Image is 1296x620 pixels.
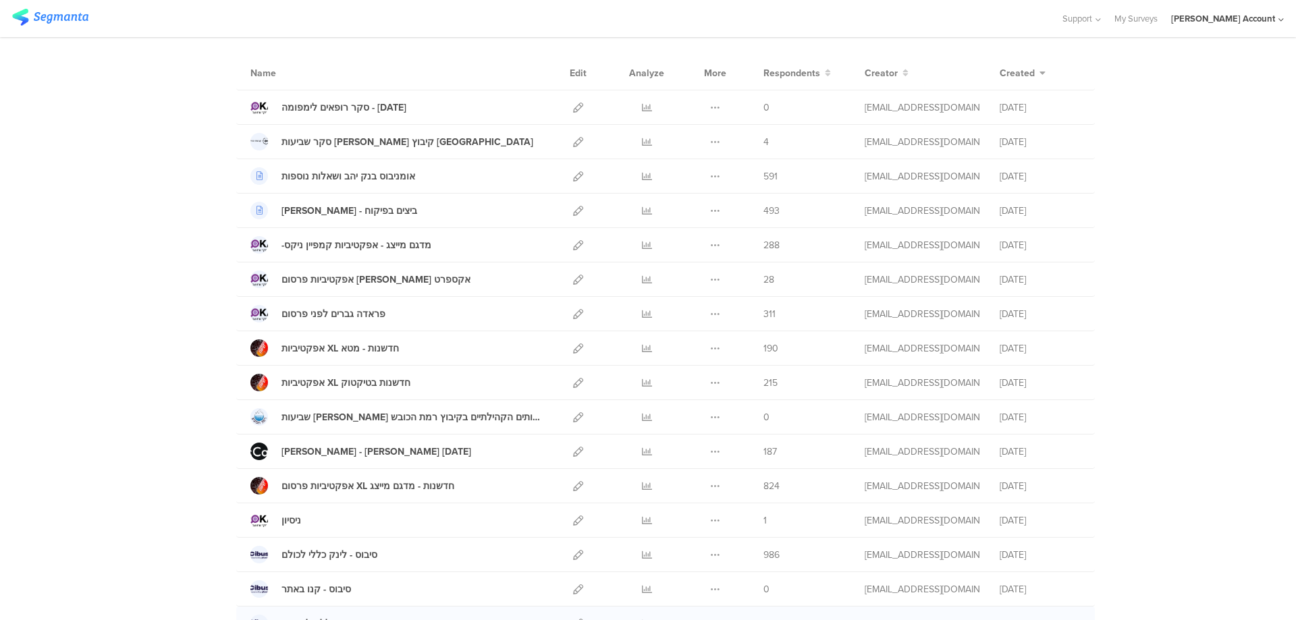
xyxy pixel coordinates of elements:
[763,66,831,80] button: Respondents
[281,307,385,321] div: פראדה גברים לפני פרסום
[281,341,399,356] div: אפקטיביות XL חדשנות - מטא
[250,98,406,116] a: סקר רופאים לימפומה - [DATE]
[763,66,820,80] span: Respondents
[250,443,471,460] a: [PERSON_NAME] - [PERSON_NAME] [DATE]
[1000,135,1081,149] div: [DATE]
[1000,479,1081,493] div: [DATE]
[865,101,979,115] div: miri@miridikman.co.il
[250,271,470,288] a: אפקטיביות פרסום [PERSON_NAME] אקספרט
[865,204,979,218] div: miri@miridikman.co.il
[763,376,778,390] span: 215
[763,410,769,424] span: 0
[865,479,979,493] div: miri@miridikman.co.il
[865,169,979,184] div: miri@miridikman.co.il
[1000,376,1081,390] div: [DATE]
[865,273,979,287] div: miri@miridikman.co.il
[1000,238,1081,252] div: [DATE]
[763,513,767,528] span: 1
[1062,12,1092,25] span: Support
[1000,513,1081,528] div: [DATE]
[250,408,543,426] a: שביעות [PERSON_NAME] מהשירותים הקהילתיים בקיבוץ רמת הכובש
[763,204,780,218] span: 493
[1171,12,1275,25] div: [PERSON_NAME] Account
[1000,169,1081,184] div: [DATE]
[281,273,470,287] div: אפקטיביות פרסום מן אקספרט
[1000,273,1081,287] div: [DATE]
[626,56,667,90] div: Analyze
[865,66,909,80] button: Creator
[763,479,780,493] span: 824
[250,511,301,529] a: ניסיון
[1000,66,1035,80] span: Created
[250,305,385,322] a: פראדה גברים לפני פרסום
[250,546,377,563] a: סיבוס - לינק כללי לכולם
[763,307,776,321] span: 311
[250,580,351,598] a: סיבוס - קנו באתר
[763,135,769,149] span: 4
[763,341,778,356] span: 190
[763,238,780,252] span: 288
[564,56,593,90] div: Edit
[763,101,769,115] span: 0
[865,307,979,321] div: miri@miridikman.co.il
[281,101,406,115] div: סקר רופאים לימפומה - ספטמבר 2025
[865,582,979,596] div: miri@miridikman.co.il
[1000,307,1081,321] div: [DATE]
[865,341,979,356] div: miri@miridikman.co.il
[281,445,471,459] div: סקר מקאן - גל 7 ספטמבר 25
[1000,445,1081,459] div: [DATE]
[281,479,454,493] div: אפקטיביות פרסום XL חדשנות - מדגם מייצג
[865,445,979,459] div: miri@miridikman.co.il
[250,66,331,80] div: Name
[12,9,88,26] img: segmanta logo
[865,548,979,562] div: miri@miridikman.co.il
[865,66,898,80] span: Creator
[701,56,730,90] div: More
[763,582,769,596] span: 0
[1000,548,1081,562] div: [DATE]
[1000,582,1081,596] div: [DATE]
[1000,410,1081,424] div: [DATE]
[865,238,979,252] div: miri@miridikman.co.il
[763,169,778,184] span: 591
[281,582,351,596] div: סיבוס - קנו באתר
[1000,66,1046,80] button: Created
[865,513,979,528] div: miri@miridikman.co.il
[250,236,431,254] a: -מדגם מייצג - אפקטיביות קמפיין ניקס
[1000,101,1081,115] div: [DATE]
[281,548,377,562] div: סיבוס - לינק כללי לכולם
[763,273,774,287] span: 28
[281,135,533,149] div: סקר שביעות רצון קיבוץ כנרת
[281,410,543,424] div: שביעות רצון מהשירותים הקהילתיים בקיבוץ רמת הכובש
[865,376,979,390] div: miri@miridikman.co.il
[865,410,979,424] div: miri@miridikman.co.il
[250,133,533,150] a: סקר שביעות [PERSON_NAME] קיבוץ [GEOGRAPHIC_DATA]
[281,169,415,184] div: אומניבוס בנק יהב ושאלות נוספות
[250,202,417,219] a: [PERSON_NAME] - ביצים בפיקוח
[1000,204,1081,218] div: [DATE]
[281,376,410,390] div: אפקטיביות XL חדשנות בטיקטוק
[250,374,410,391] a: אפקטיביות XL חדשנות בטיקטוק
[281,204,417,218] div: אסף פינק - ביצים בפיקוח
[250,167,415,185] a: אומניבוס בנק יהב ושאלות נוספות
[281,238,431,252] div: -מדגם מייצג - אפקטיביות קמפיין ניקס
[281,513,301,528] div: ניסיון
[250,339,399,357] a: אפקטיביות XL חדשנות - מטא
[763,548,780,562] span: 986
[865,135,979,149] div: miri@miridikman.co.il
[763,445,777,459] span: 187
[250,477,454,495] a: אפקטיביות פרסום XL חדשנות - מדגם מייצג
[1000,341,1081,356] div: [DATE]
